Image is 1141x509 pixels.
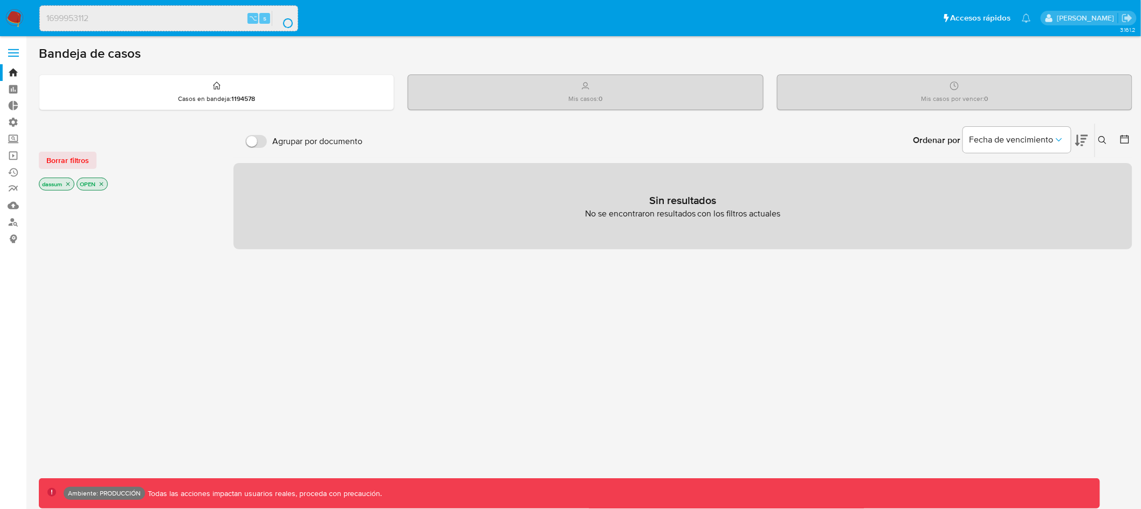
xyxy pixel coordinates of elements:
button: search-icon [272,11,294,26]
a: Notificaciones [1022,13,1031,23]
p: diego.assum@mercadolibre.com [1057,13,1118,23]
p: Todas las acciones impactan usuarios reales, proceda con precaución. [145,488,382,499]
input: Buscar usuario o caso... [40,11,298,25]
a: Salir [1122,12,1133,24]
span: Accesos rápidos [951,12,1011,24]
span: ⌥ [249,13,257,23]
span: s [263,13,266,23]
p: Ambiente: PRODUCCIÓN [68,491,141,496]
